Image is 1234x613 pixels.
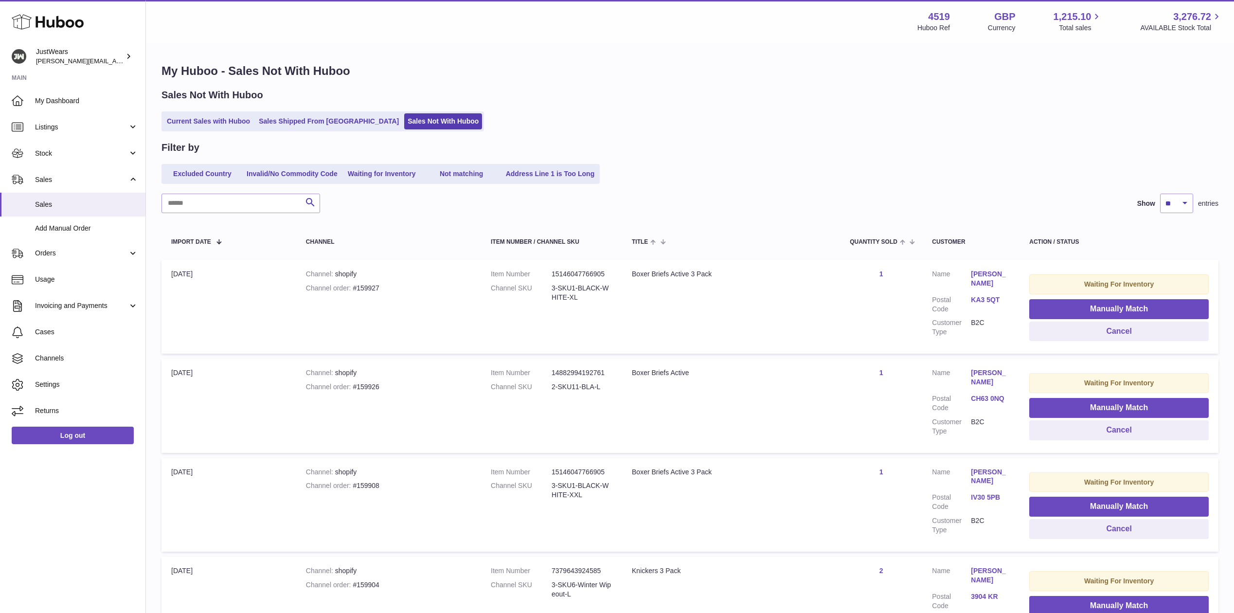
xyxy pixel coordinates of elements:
a: KA3 5QT [971,295,1010,305]
a: Sales Shipped From [GEOGRAPHIC_DATA] [255,113,402,129]
a: IV30 5PB [971,493,1010,502]
dd: 15146047766905 [552,270,612,279]
span: Title [632,239,648,245]
span: AVAILABLE Stock Total [1140,23,1222,33]
strong: GBP [994,10,1015,23]
a: Log out [12,427,134,444]
dt: Name [932,468,971,488]
span: Import date [171,239,211,245]
strong: Waiting For Inventory [1084,577,1154,585]
a: 1,215.10 Total sales [1054,10,1103,33]
dt: Customer Type [932,516,971,535]
dd: B2C [971,417,1010,436]
div: Item Number / Channel SKU [491,239,612,245]
span: Cases [35,327,138,337]
span: Invoicing and Payments [35,301,128,310]
h2: Filter by [161,141,199,154]
button: Manually Match [1029,497,1209,517]
div: #159927 [306,284,471,293]
div: #159904 [306,580,471,590]
div: JustWears [36,47,124,66]
div: Channel [306,239,471,245]
div: Action / Status [1029,239,1209,245]
button: Manually Match [1029,398,1209,418]
dt: Channel SKU [491,382,552,392]
td: [DATE] [161,458,296,552]
strong: Waiting For Inventory [1084,478,1154,486]
button: Cancel [1029,322,1209,342]
dt: Name [932,270,971,290]
strong: Channel order [306,581,353,589]
img: josh@just-wears.com [12,49,26,64]
dd: 3-SKU1-BLACK-WHITE-XL [552,284,612,302]
dt: Item Number [491,468,552,477]
strong: Channel order [306,482,353,489]
a: [PERSON_NAME] [971,566,1010,585]
strong: Channel order [306,284,353,292]
dd: 14882994192761 [552,368,612,378]
strong: 4519 [928,10,950,23]
a: 3904 KR [971,592,1010,601]
dt: Name [932,566,971,587]
dd: 2-SKU11-BLA-L [552,382,612,392]
div: shopify [306,566,471,576]
span: Channels [35,354,138,363]
dt: Postal Code [932,493,971,511]
a: [PERSON_NAME] [971,368,1010,387]
button: Manually Match [1029,299,1209,319]
label: Show [1137,199,1155,208]
a: 1 [879,468,883,476]
a: Current Sales with Huboo [163,113,253,129]
a: 1 [879,369,883,377]
dt: Channel SKU [491,284,552,302]
h2: Sales Not With Huboo [161,89,263,102]
a: Invalid/No Commodity Code [243,166,341,182]
dt: Item Number [491,566,552,576]
span: 1,215.10 [1054,10,1091,23]
a: Sales Not With Huboo [404,113,482,129]
strong: Channel [306,468,335,476]
div: Boxer Briefs Active [632,368,830,378]
strong: Channel [306,567,335,575]
span: Usage [35,275,138,284]
a: 3,276.72 AVAILABLE Stock Total [1140,10,1222,33]
strong: Channel order [306,383,353,391]
a: Address Line 1 is Too Long [502,166,598,182]
dd: 15146047766905 [552,468,612,477]
a: CH63 0NQ [971,394,1010,403]
span: Orders [35,249,128,258]
a: 2 [879,567,883,575]
dt: Name [932,368,971,389]
div: Boxer Briefs Active 3 Pack [632,468,830,477]
span: Add Manual Order [35,224,138,233]
dt: Postal Code [932,592,971,611]
div: Knickers 3 Pack [632,566,830,576]
h1: My Huboo - Sales Not With Huboo [161,63,1218,79]
div: #159908 [306,481,471,490]
strong: Waiting For Inventory [1084,379,1154,387]
strong: Channel [306,369,335,377]
span: Total sales [1059,23,1102,33]
div: Currency [988,23,1016,33]
dt: Postal Code [932,394,971,413]
a: [PERSON_NAME] [971,270,1010,288]
strong: Channel [306,270,335,278]
button: Cancel [1029,420,1209,440]
dt: Item Number [491,270,552,279]
td: [DATE] [161,260,296,354]
div: #159926 [306,382,471,392]
a: 1 [879,270,883,278]
td: [DATE] [161,359,296,452]
dt: Customer Type [932,318,971,337]
a: Excluded Country [163,166,241,182]
span: Returns [35,406,138,415]
a: Not matching [423,166,501,182]
dd: B2C [971,318,1010,337]
span: Sales [35,175,128,184]
span: Stock [35,149,128,158]
dt: Postal Code [932,295,971,314]
span: My Dashboard [35,96,138,106]
a: [PERSON_NAME] [971,468,1010,486]
div: shopify [306,270,471,279]
dd: 3-SKU1-BLACK-WHITE-XXL [552,481,612,500]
